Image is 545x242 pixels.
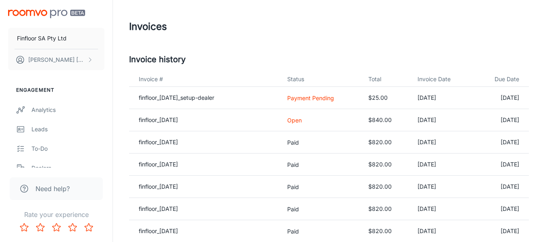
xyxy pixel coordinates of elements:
[362,154,411,176] td: $820.00
[129,72,281,87] th: Invoice #
[139,183,178,190] a: finfloor_[DATE]
[474,87,529,109] td: [DATE]
[411,198,474,220] td: [DATE]
[139,139,178,145] a: finfloor_[DATE]
[287,138,355,147] p: Paid
[474,72,529,87] th: Due Date
[474,109,529,131] td: [DATE]
[474,131,529,154] td: [DATE]
[287,205,355,213] p: Paid
[411,72,474,87] th: Invoice Date
[411,87,474,109] td: [DATE]
[17,34,67,43] p: Finfloor SA Pty Ltd
[65,219,81,236] button: Rate 4 star
[32,219,48,236] button: Rate 2 star
[35,184,70,194] span: Need help?
[287,94,355,102] p: Payment Pending
[139,227,178,234] a: finfloor_[DATE]
[31,164,104,173] div: Dealers
[411,154,474,176] td: [DATE]
[81,219,97,236] button: Rate 5 star
[362,109,411,131] td: $840.00
[129,53,529,65] h5: Invoice history
[411,176,474,198] td: [DATE]
[411,109,474,131] td: [DATE]
[287,183,355,191] p: Paid
[281,72,362,87] th: Status
[362,72,411,87] th: Total
[139,205,178,212] a: finfloor_[DATE]
[139,116,178,123] a: finfloor_[DATE]
[31,144,104,153] div: To-do
[362,176,411,198] td: $820.00
[48,219,65,236] button: Rate 3 star
[129,19,167,34] h1: Invoices
[31,125,104,134] div: Leads
[16,219,32,236] button: Rate 1 star
[287,116,355,124] p: Open
[474,176,529,198] td: [DATE]
[411,131,474,154] td: [DATE]
[362,87,411,109] td: $25.00
[362,198,411,220] td: $820.00
[474,154,529,176] td: [DATE]
[287,227,355,236] p: Paid
[362,131,411,154] td: $820.00
[474,198,529,220] td: [DATE]
[139,94,214,101] a: finfloor_[DATE]_setup-dealer
[31,105,104,114] div: Analytics
[6,210,106,219] p: Rate your experience
[8,49,104,70] button: [PERSON_NAME] [PERSON_NAME]
[8,10,85,18] img: Roomvo PRO Beta
[139,161,178,168] a: finfloor_[DATE]
[8,28,104,49] button: Finfloor SA Pty Ltd
[287,160,355,169] p: Paid
[28,55,85,64] p: [PERSON_NAME] [PERSON_NAME]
